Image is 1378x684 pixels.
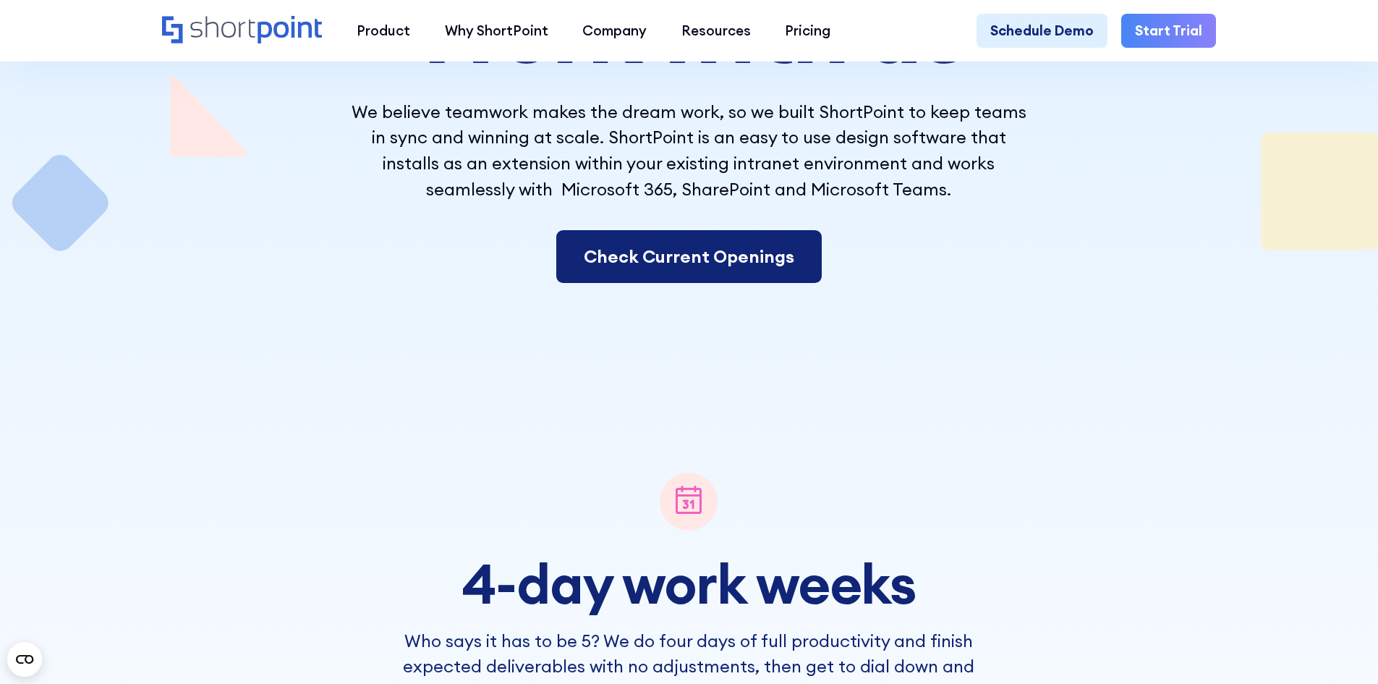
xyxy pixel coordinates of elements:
a: Product [339,14,428,48]
h3: 4-day work weeks [388,554,990,615]
a: Home [162,16,322,46]
button: Open CMP widget [7,642,42,677]
div: Product [357,20,410,41]
a: Resources [664,14,768,48]
a: Check Current Openings [556,230,822,284]
div: Why ShortPoint [445,20,548,41]
div: Pricing [785,20,830,41]
a: Pricing [768,14,849,48]
iframe: Chat Widget [1306,615,1378,684]
p: We believe teamwork makes the dream work, so we built ShortPoint to keep teams in sync and winnin... [344,99,1033,203]
a: Schedule Demo [977,14,1107,48]
a: Why ShortPoint [428,14,566,48]
a: Start Trial [1121,14,1216,48]
a: Company [565,14,664,48]
div: Company [582,20,647,41]
div: Resources [681,20,751,41]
